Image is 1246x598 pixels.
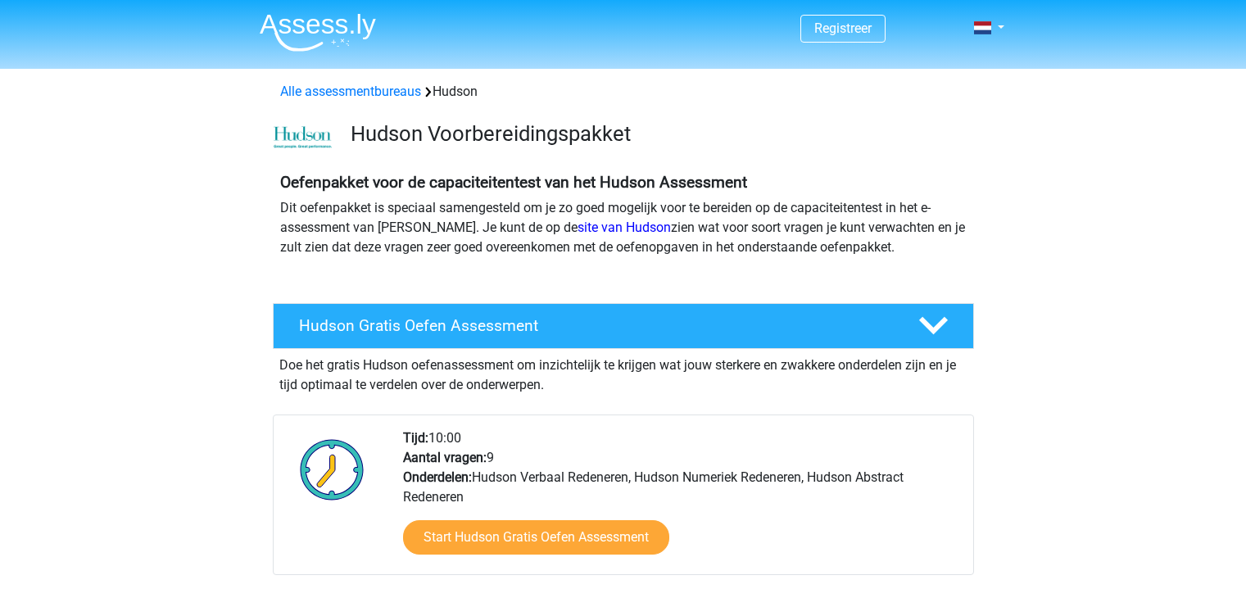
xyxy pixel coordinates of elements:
[403,469,472,485] b: Onderdelen:
[274,126,332,149] img: cefd0e47479f4eb8e8c001c0d358d5812e054fa8.png
[274,82,973,102] div: Hudson
[578,220,671,235] a: site van Hudson
[403,520,669,555] a: Start Hudson Gratis Oefen Assessment
[351,121,961,147] h3: Hudson Voorbereidingspakket
[280,198,967,257] p: Dit oefenpakket is speciaal samengesteld om je zo goed mogelijk voor te bereiden op de capaciteit...
[273,349,974,395] div: Doe het gratis Hudson oefenassessment om inzichtelijk te krijgen wat jouw sterkere en zwakkere on...
[391,428,972,574] div: 10:00 9 Hudson Verbaal Redeneren, Hudson Numeriek Redeneren, Hudson Abstract Redeneren
[299,316,892,335] h4: Hudson Gratis Oefen Assessment
[814,20,872,36] a: Registreer
[260,13,376,52] img: Assessly
[403,450,487,465] b: Aantal vragen:
[280,84,421,99] a: Alle assessmentbureaus
[403,430,428,446] b: Tijd:
[266,303,981,349] a: Hudson Gratis Oefen Assessment
[291,428,374,510] img: Klok
[280,173,747,192] b: Oefenpakket voor de capaciteitentest van het Hudson Assessment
